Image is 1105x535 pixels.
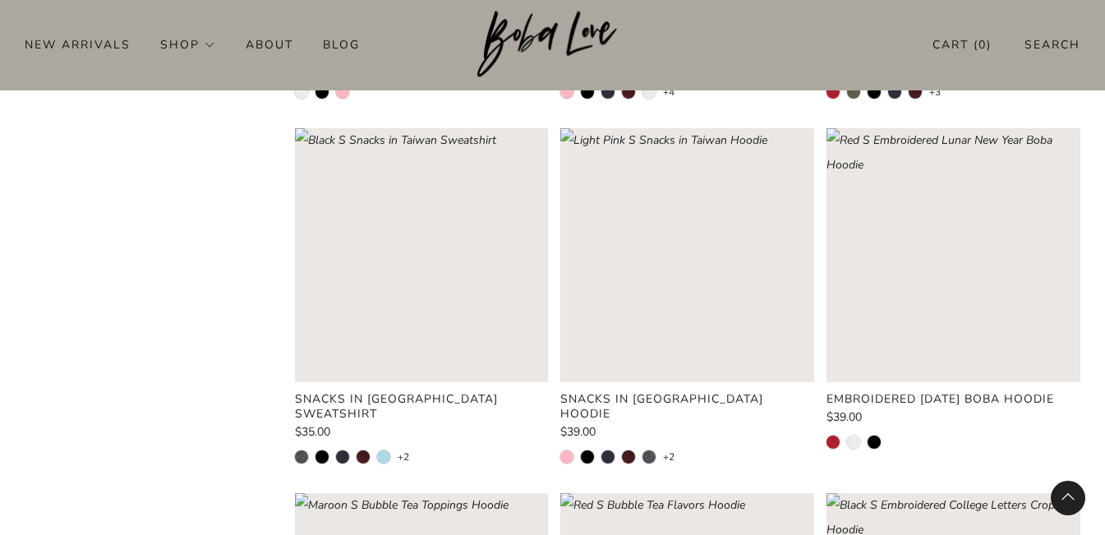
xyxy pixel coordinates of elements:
a: Snacks in [GEOGRAPHIC_DATA] Hoodie [560,392,814,422]
a: +3 [929,85,941,99]
a: Shop [160,31,216,58]
a: Embroidered [DATE] Boba Hoodie [826,392,1080,407]
a: New Arrivals [25,31,131,58]
items-count: 0 [978,37,987,53]
span: $35.00 [295,424,330,440]
a: Black S Snacks in Taiwan Sweatshirt Dark Heather S Snacks in Taiwan Sweatshirt Loading image: Dar... [295,128,549,382]
a: Search [1024,31,1080,58]
span: $39.00 [826,409,862,425]
a: Snacks in [GEOGRAPHIC_DATA] Sweatshirt [295,392,549,422]
product-card-title: Embroidered [DATE] Boba Hoodie [826,391,1054,407]
a: Boba Love [477,11,628,79]
a: Red S Embroidered Lunar New Year Boba Hoodie Loading image: Red S Embroidered Lunar New Year Boba... [826,128,1080,382]
back-to-top-button: Back to top [1051,481,1085,515]
a: $39.00 [826,412,1080,423]
a: Cart [932,31,992,58]
a: +4 [663,85,675,99]
img: Boba Love [477,11,628,78]
a: +2 [398,450,409,464]
a: $35.00 [295,427,549,438]
span: $39.00 [560,424,596,440]
a: About [246,31,293,58]
a: $39.00 [560,427,814,438]
a: Blog [323,31,360,58]
a: Light Pink S Snacks in Taiwan Hoodie Loading image: Light Pink S Snacks in Taiwan Hoodie [560,128,814,382]
product-card-title: Snacks in [GEOGRAPHIC_DATA] Sweatshirt [295,391,498,422]
a: +2 [663,450,675,464]
product-card-title: Snacks in [GEOGRAPHIC_DATA] Hoodie [560,391,763,422]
